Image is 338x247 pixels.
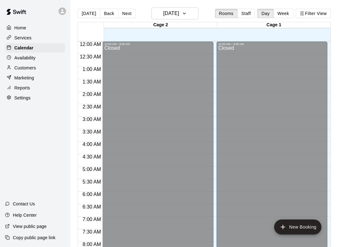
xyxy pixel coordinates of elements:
span: 7:00 AM [81,217,103,222]
p: Marketing [14,75,34,81]
p: Reports [14,85,30,91]
span: 6:00 AM [81,192,103,197]
span: 1:30 AM [81,79,103,84]
p: Home [14,25,26,31]
button: Rooms [215,9,238,18]
span: 2:30 AM [81,104,103,109]
div: 12:00 AM – 9:00 AM [104,43,211,46]
span: 3:30 AM [81,129,103,134]
a: Home [5,23,65,33]
span: 7:30 AM [81,229,103,234]
div: Cage 2 [104,22,217,28]
a: Reports [5,83,65,93]
p: Contact Us [13,201,35,207]
button: Day [257,9,274,18]
span: 5:30 AM [81,179,103,184]
p: Services [14,35,32,41]
span: 12:30 AM [78,54,103,59]
a: Availability [5,53,65,63]
span: 2:00 AM [81,92,103,97]
p: Copy public page link [13,234,55,241]
button: [DATE] [78,9,100,18]
a: Calendar [5,43,65,53]
div: 12:00 AM – 9:00 AM [218,43,325,46]
span: 5:00 AM [81,167,103,172]
span: 6:30 AM [81,204,103,209]
a: Services [5,33,65,43]
button: Week [274,9,293,18]
span: 8:00 AM [81,242,103,247]
div: Cage 1 [217,22,330,28]
span: 1:00 AM [81,67,103,72]
p: View public page [13,223,47,229]
p: Help Center [13,212,37,218]
span: 3:00 AM [81,117,103,122]
button: Staff [237,9,255,18]
span: 12:00 AM [78,42,103,47]
p: Settings [14,95,31,101]
a: Marketing [5,73,65,83]
a: Settings [5,93,65,103]
button: Filter View [296,9,331,18]
span: 4:30 AM [81,154,103,159]
button: [DATE] [151,8,198,19]
a: Customers [5,63,65,73]
h6: [DATE] [163,9,179,18]
span: 4:00 AM [81,142,103,147]
p: Availability [14,55,36,61]
button: add [274,219,321,234]
button: Next [118,9,136,18]
p: Calendar [14,45,33,51]
button: Back [100,9,118,18]
p: Customers [14,65,36,71]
